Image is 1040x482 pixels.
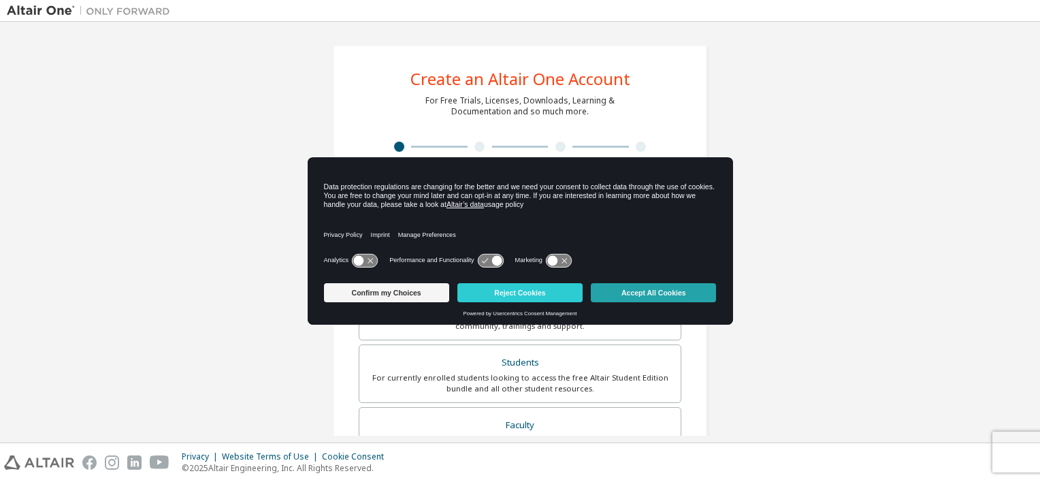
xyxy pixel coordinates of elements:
div: For faculty & administrators of academic institutions administering students and accessing softwa... [368,434,672,456]
img: youtube.svg [150,455,169,470]
div: Security Setup [601,155,682,166]
img: Altair One [7,4,177,18]
img: instagram.svg [105,455,119,470]
div: Account Info [520,155,601,166]
img: facebook.svg [82,455,97,470]
div: For currently enrolled students looking to access the free Altair Student Edition bundle and all ... [368,372,672,394]
img: linkedin.svg [127,455,142,470]
div: Cookie Consent [322,451,392,462]
div: Faculty [368,416,672,435]
div: Website Terms of Use [222,451,322,462]
p: © 2025 Altair Engineering, Inc. All Rights Reserved. [182,462,392,474]
img: altair_logo.svg [4,455,74,470]
div: For Free Trials, Licenses, Downloads, Learning & Documentation and so much more. [425,95,615,117]
div: Privacy [182,451,222,462]
div: Students [368,353,672,372]
div: Verify Email [440,155,521,166]
div: Create an Altair One Account [410,71,630,87]
div: Personal Info [359,155,440,166]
